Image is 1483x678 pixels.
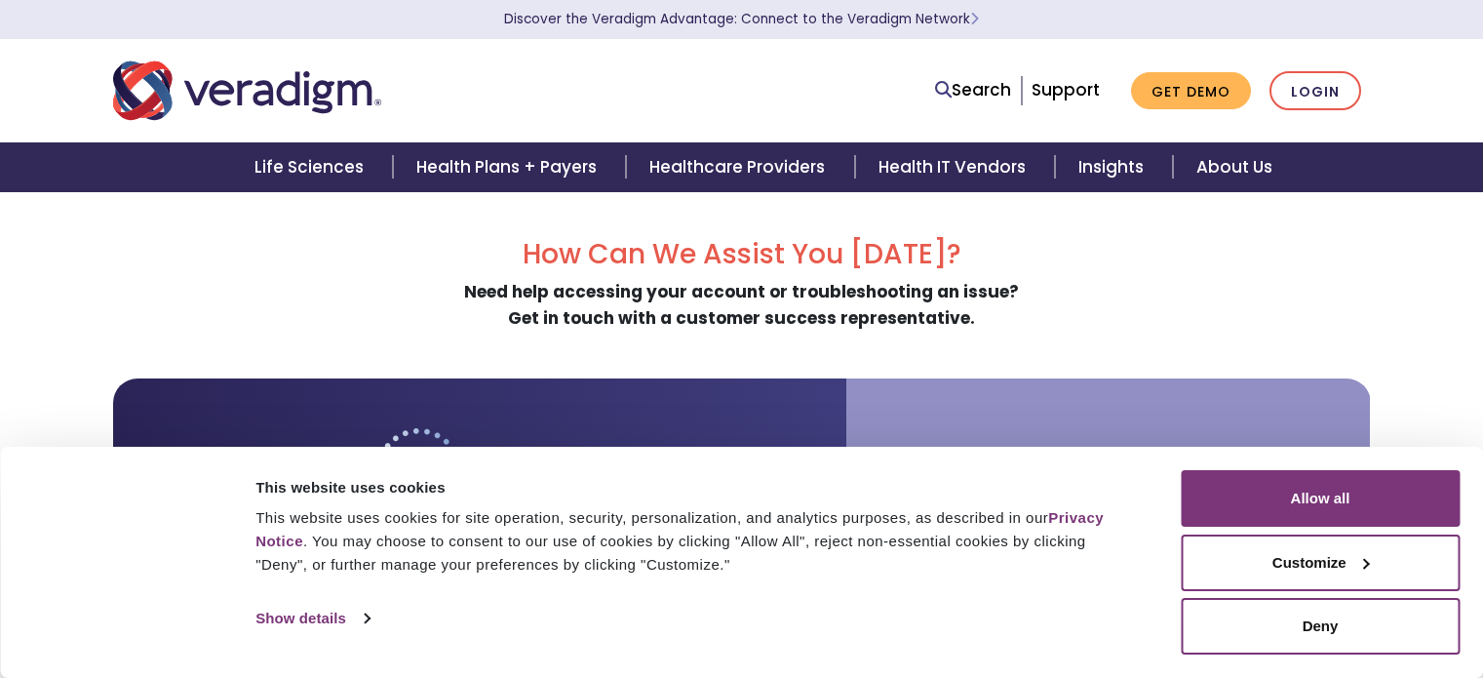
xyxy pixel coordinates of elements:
[970,10,979,28] span: Learn More
[855,142,1055,192] a: Health IT Vendors
[393,142,626,192] a: Health Plans + Payers
[255,476,1137,499] div: This website uses cookies
[1181,598,1460,655] button: Deny
[504,10,979,28] a: Discover the Veradigm Advantage: Connect to the Veradigm NetworkLearn More
[626,142,854,192] a: Healthcare Providers
[1055,142,1173,192] a: Insights
[113,238,1371,271] h2: How Can We Assist You [DATE]?
[1032,78,1100,101] a: Support
[231,142,393,192] a: Life Sciences
[1131,72,1251,110] a: Get Demo
[1173,142,1296,192] a: About Us
[464,280,1019,330] strong: Need help accessing your account or troubleshooting an issue? Get in touch with a customer succes...
[1181,535,1460,591] button: Customize
[935,77,1011,103] a: Search
[1269,71,1361,111] a: Login
[1181,470,1460,527] button: Allow all
[255,604,369,633] a: Show details
[255,506,1137,577] div: This website uses cookies for site operation, security, personalization, and analytics purposes, ...
[113,59,381,123] img: Veradigm logo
